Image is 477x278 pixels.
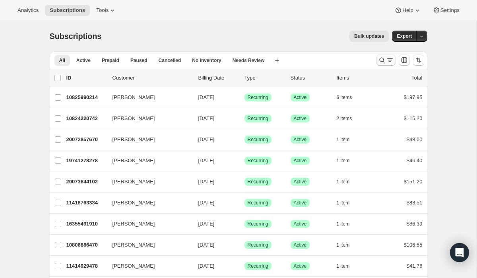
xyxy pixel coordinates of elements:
span: [DATE] [198,221,215,227]
span: 1 item [337,179,350,185]
span: Active [294,179,307,185]
span: Recurring [248,200,268,206]
div: 19741278278[PERSON_NAME][DATE]SuccessRecurringSuccessActive1 item$46.40 [66,155,423,166]
span: Subscriptions [50,32,102,41]
p: 10806886470 [66,241,106,249]
span: Help [402,7,413,14]
span: $46.40 [407,157,423,163]
span: 1 item [337,242,350,248]
span: $41.76 [407,263,423,269]
span: Cancelled [159,57,181,64]
p: 10825990214 [66,93,106,101]
button: Settings [428,5,464,16]
p: Billing Date [198,74,238,82]
span: 2 items [337,115,352,122]
button: Export [392,31,417,42]
span: [DATE] [198,263,215,269]
span: Recurring [248,179,268,185]
button: 2 items [337,113,361,124]
span: Tools [96,7,109,14]
span: Export [397,33,412,39]
span: [PERSON_NAME] [112,262,155,270]
span: Needs Review [233,57,265,64]
div: 11418763334[PERSON_NAME][DATE]SuccessRecurringSuccessActive1 item$83.51 [66,197,423,208]
span: [DATE] [198,136,215,142]
button: Sort the results [413,54,424,66]
div: 20073644102[PERSON_NAME][DATE]SuccessRecurringSuccessActive1 item$151.20 [66,176,423,187]
button: 1 item [337,155,359,166]
span: Recurring [248,263,268,269]
div: 20072857670[PERSON_NAME][DATE]SuccessRecurringSuccessActive1 item$48.00 [66,134,423,145]
span: [DATE] [198,157,215,163]
button: 1 item [337,197,359,208]
div: Items [337,74,376,82]
span: [DATE] [198,94,215,100]
span: Subscriptions [50,7,85,14]
span: Recurring [248,136,268,143]
span: Active [294,136,307,143]
div: Open Intercom Messenger [450,243,469,262]
p: Status [291,74,330,82]
p: 11418763334 [66,199,106,207]
p: 16355491910 [66,220,106,228]
div: 10806886470[PERSON_NAME][DATE]SuccessRecurringSuccessActive1 item$106.55 [66,239,423,251]
span: [PERSON_NAME] [112,115,155,122]
div: Type [244,74,284,82]
button: [PERSON_NAME] [108,133,187,146]
span: $48.00 [407,136,423,142]
span: Active [294,263,307,269]
span: Bulk updates [354,33,384,39]
span: Prepaid [102,57,119,64]
span: Active [294,157,307,164]
span: Recurring [248,221,268,227]
button: Customize table column order and visibility [399,54,410,66]
button: 1 item [337,176,359,187]
span: Settings [440,7,460,14]
div: 16355491910[PERSON_NAME][DATE]SuccessRecurringSuccessActive1 item$86.39 [66,218,423,229]
span: [PERSON_NAME] [112,241,155,249]
span: Active [294,200,307,206]
button: 1 item [337,218,359,229]
button: 6 items [337,92,361,103]
p: 11414929478 [66,262,106,270]
span: 1 item [337,200,350,206]
span: Recurring [248,157,268,164]
div: 10825990214[PERSON_NAME][DATE]SuccessRecurringSuccessActive6 items$197.95 [66,92,423,103]
span: 1 item [337,263,350,269]
span: [PERSON_NAME] [112,178,155,186]
span: $83.51 [407,200,423,206]
p: 20072857670 [66,136,106,144]
span: Active [294,221,307,227]
button: [PERSON_NAME] [108,91,187,104]
span: Active [294,115,307,122]
span: $115.20 [404,115,423,121]
span: [PERSON_NAME] [112,157,155,165]
span: $106.55 [404,242,423,248]
button: Analytics [13,5,43,16]
span: [DATE] [198,115,215,121]
div: 10824220742[PERSON_NAME][DATE]SuccessRecurringSuccessActive2 items$115.20 [66,113,423,124]
p: 19741278278 [66,157,106,165]
span: Paused [130,57,147,64]
div: 11414929478[PERSON_NAME][DATE]SuccessRecurringSuccessActive1 item$41.76 [66,261,423,272]
span: $86.39 [407,221,423,227]
button: [PERSON_NAME] [108,239,187,251]
p: Total [411,74,422,82]
button: Tools [91,5,121,16]
button: Help [390,5,426,16]
span: [DATE] [198,242,215,248]
button: [PERSON_NAME] [108,260,187,272]
button: [PERSON_NAME] [108,218,187,230]
button: Search and filter results [376,54,396,66]
button: Create new view [271,55,283,66]
button: [PERSON_NAME] [108,112,187,125]
p: ID [66,74,106,82]
span: [DATE] [198,200,215,206]
span: [PERSON_NAME] [112,199,155,207]
span: All [59,57,65,64]
button: [PERSON_NAME] [108,196,187,209]
span: 1 item [337,157,350,164]
button: Bulk updates [349,31,389,42]
button: 1 item [337,134,359,145]
span: [PERSON_NAME] [112,136,155,144]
